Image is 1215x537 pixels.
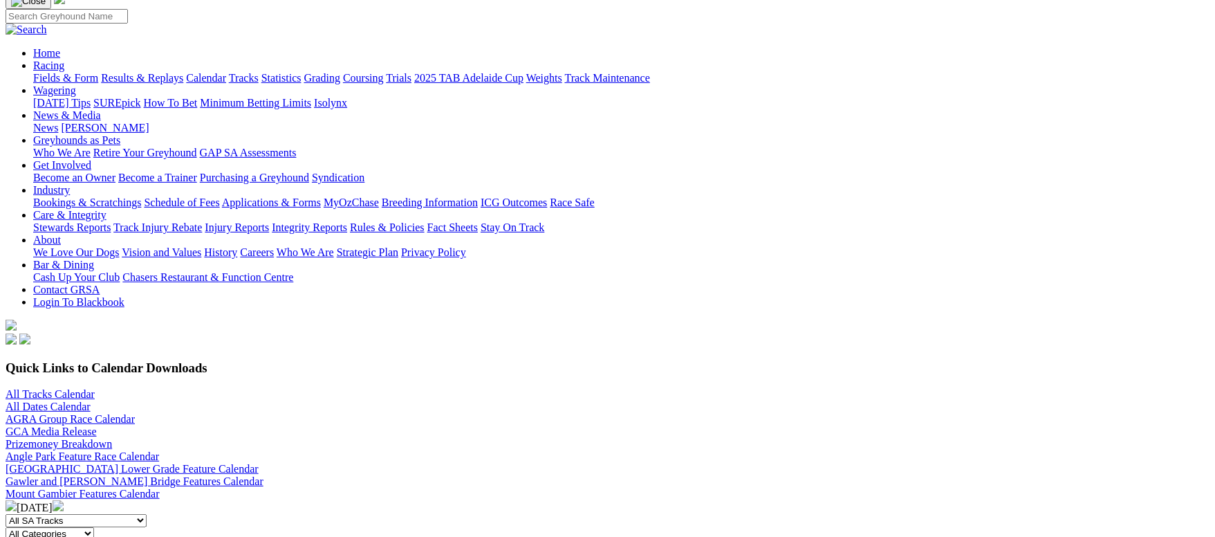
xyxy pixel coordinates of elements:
[33,109,101,121] a: News & Media
[401,246,466,258] a: Privacy Policy
[33,246,1209,259] div: About
[33,246,119,258] a: We Love Our Dogs
[33,271,120,283] a: Cash Up Your Club
[337,246,398,258] a: Strategic Plan
[33,47,60,59] a: Home
[222,197,321,208] a: Applications & Forms
[33,122,58,134] a: News
[350,221,425,233] a: Rules & Policies
[61,122,149,134] a: [PERSON_NAME]
[6,438,112,450] a: Prizemoney Breakdown
[33,72,98,84] a: Fields & Form
[382,197,478,208] a: Breeding Information
[33,147,1209,159] div: Greyhounds as Pets
[33,197,1209,209] div: Industry
[314,97,347,109] a: Isolynx
[277,246,334,258] a: Who We Are
[200,97,311,109] a: Minimum Betting Limits
[240,246,274,258] a: Careers
[200,172,309,183] a: Purchasing a Greyhound
[565,72,650,84] a: Track Maintenance
[93,97,140,109] a: SUREpick
[33,134,120,146] a: Greyhounds as Pets
[414,72,523,84] a: 2025 TAB Adelaide Cup
[6,24,47,36] img: Search
[6,361,1209,376] h3: Quick Links to Calendar Downloads
[33,271,1209,284] div: Bar & Dining
[33,284,100,295] a: Contact GRSA
[93,147,197,158] a: Retire Your Greyhound
[144,97,198,109] a: How To Bet
[6,500,17,511] img: chevron-left-pager-white.svg
[204,246,237,258] a: History
[526,72,562,84] a: Weights
[53,500,64,511] img: chevron-right-pager-white.svg
[33,234,61,246] a: About
[33,72,1209,84] div: Racing
[6,463,259,475] a: [GEOGRAPHIC_DATA] Lower Grade Feature Calendar
[6,320,17,331] img: logo-grsa-white.png
[6,500,1209,514] div: [DATE]
[19,334,30,345] img: twitter.svg
[33,147,91,158] a: Who We Are
[33,197,141,208] a: Bookings & Scratchings
[33,221,1209,234] div: Care & Integrity
[33,296,124,308] a: Login To Blackbook
[6,475,263,487] a: Gawler and [PERSON_NAME] Bridge Features Calendar
[312,172,364,183] a: Syndication
[6,426,97,437] a: GCA Media Release
[33,122,1209,134] div: News & Media
[33,259,94,271] a: Bar & Dining
[33,97,1209,109] div: Wagering
[343,72,384,84] a: Coursing
[33,172,115,183] a: Become an Owner
[6,9,128,24] input: Search
[113,221,202,233] a: Track Injury Rebate
[6,388,95,400] a: All Tracks Calendar
[186,72,226,84] a: Calendar
[6,334,17,345] img: facebook.svg
[33,209,106,221] a: Care & Integrity
[144,197,219,208] a: Schedule of Fees
[229,72,259,84] a: Tracks
[304,72,340,84] a: Grading
[118,172,197,183] a: Become a Trainer
[481,197,547,208] a: ICG Outcomes
[386,72,411,84] a: Trials
[33,172,1209,184] div: Get Involved
[122,246,201,258] a: Vision and Values
[324,197,379,208] a: MyOzChase
[33,60,64,71] a: Racing
[6,401,91,412] a: All Dates Calendar
[33,184,70,196] a: Industry
[205,221,269,233] a: Injury Reports
[550,197,594,208] a: Race Safe
[33,159,91,171] a: Get Involved
[272,221,347,233] a: Integrity Reports
[427,221,478,233] a: Fact Sheets
[101,72,183,84] a: Results & Replays
[481,221,544,233] a: Stay On Track
[122,271,293,283] a: Chasers Restaurant & Function Centre
[200,147,297,158] a: GAP SA Assessments
[261,72,302,84] a: Statistics
[6,488,160,500] a: Mount Gambier Features Calendar
[33,97,91,109] a: [DATE] Tips
[33,84,76,96] a: Wagering
[33,221,111,233] a: Stewards Reports
[6,413,135,425] a: AGRA Group Race Calendar
[6,450,159,462] a: Angle Park Feature Race Calendar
